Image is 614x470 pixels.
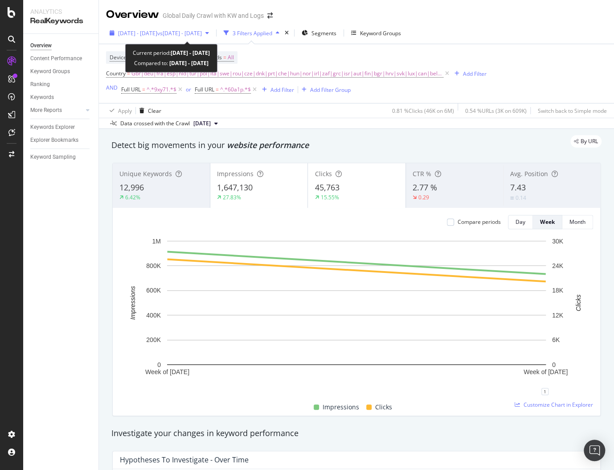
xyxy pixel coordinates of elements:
[106,7,159,22] div: Overview
[30,153,76,162] div: Keyword Sampling
[298,84,351,95] button: Add Filter Group
[392,107,454,115] div: 0.81 % Clicks ( 46K on 6M )
[163,11,264,20] div: Global Daily Crawl with KW and Logs
[348,26,405,40] button: Keyword Groups
[148,107,161,115] div: Clear
[375,402,392,412] span: Clicks
[134,58,209,68] div: Compared to:
[223,194,241,201] div: 27.83%
[152,237,161,244] text: 1M
[30,7,91,16] div: Analytics
[168,59,209,67] b: [DATE] - [DATE]
[106,70,126,77] span: Country
[540,218,555,226] div: Week
[30,93,92,102] a: Keywords
[145,368,189,375] text: Week of [DATE]
[311,29,336,37] span: Segments
[147,83,176,96] span: ^.*9xy71.*$
[171,49,210,57] b: [DATE] - [DATE]
[538,107,607,115] div: Switch back to Simple mode
[510,182,526,193] span: 7.43
[220,83,251,96] span: ^.*60a1p.*$
[298,26,340,40] button: Segments
[584,440,605,461] div: Open Intercom Messenger
[110,54,127,61] span: Device
[310,86,351,94] div: Add Filter Group
[118,107,132,115] div: Apply
[510,197,514,199] img: Equal
[258,84,294,95] button: Add Filter
[120,236,593,392] svg: A chart.
[30,67,70,76] div: Keyword Groups
[120,455,249,464] div: Hypotheses to Investigate - Over Time
[118,29,157,37] span: [DATE] - [DATE]
[157,29,202,37] span: vs [DATE] - [DATE]
[413,169,431,178] span: CTR %
[581,139,598,144] span: By URL
[228,51,234,64] span: All
[30,16,91,26] div: RealKeywords
[30,136,78,145] div: Explorer Bookmarks
[267,12,273,19] div: arrow-right-arrow-left
[120,120,190,128] div: Data crossed with the Crawl
[552,336,560,343] text: 6K
[30,123,75,132] div: Keywords Explorer
[30,80,50,89] div: Ranking
[30,54,82,63] div: Content Performance
[106,103,132,118] button: Apply
[190,118,221,129] button: [DATE]
[30,67,92,76] a: Keyword Groups
[524,401,593,408] span: Customize Chart in Explorer
[552,237,564,244] text: 30K
[463,70,487,78] div: Add Filter
[111,428,602,439] div: Investigate your changes in keyword performance
[283,29,291,37] div: times
[186,86,191,93] div: or
[30,41,52,50] div: Overview
[106,84,118,91] div: AND
[315,182,339,193] span: 45,763
[30,106,62,115] div: More Reports
[30,93,54,102] div: Keywords
[217,169,254,178] span: Impressions
[30,123,92,132] a: Keywords Explorer
[220,26,283,40] button: 3 Filters Applied
[418,194,429,201] div: 0.29
[146,336,161,343] text: 200K
[131,67,443,80] span: Gbr|deu|fra|esp|nld|tur|pol|ita|swe|rou|cze|dnk|prt|che|hun|nor|irl|zaf|grc|isr|aut|fin|bgr|hrv|s...
[458,218,501,226] div: Compare periods
[30,80,92,89] a: Ranking
[541,388,549,395] div: 1
[524,368,568,375] text: Week of [DATE]
[533,215,562,229] button: Week
[270,86,294,94] div: Add Filter
[516,218,525,226] div: Day
[30,153,92,162] a: Keyword Sampling
[552,312,564,319] text: 12K
[552,361,556,368] text: 0
[233,29,272,37] div: 3 Filters Applied
[30,54,92,63] a: Content Performance
[413,182,437,193] span: 2.77 %
[30,41,92,50] a: Overview
[146,287,161,294] text: 600K
[570,135,602,148] div: legacy label
[569,218,585,226] div: Month
[323,402,359,412] span: Impressions
[136,103,161,118] button: Clear
[142,86,145,93] span: =
[552,262,564,269] text: 24K
[508,215,533,229] button: Day
[186,85,191,94] button: or
[515,401,593,408] a: Customize Chart in Explorer
[216,86,219,93] span: =
[125,194,140,201] div: 6.42%
[193,120,211,128] span: 2025 Aug. 26th
[30,106,83,115] a: More Reports
[146,312,161,319] text: 400K
[534,103,607,118] button: Switch back to Simple mode
[465,107,527,115] div: 0.54 % URLs ( 3K on 609K )
[320,194,339,201] div: 15.55%
[195,86,214,93] span: Full URL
